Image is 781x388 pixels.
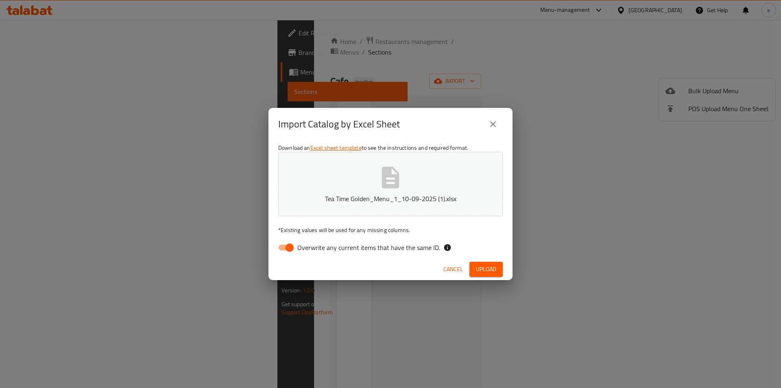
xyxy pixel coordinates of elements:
button: Upload [469,262,503,277]
p: Existing values will be used for any missing columns. [278,226,503,234]
a: Excel sheet template [310,142,362,153]
span: Cancel [443,264,463,274]
button: close [483,114,503,134]
svg: If the overwrite option isn't selected, then the items that match an existing ID will be ignored ... [443,243,452,252]
span: Upload [476,264,496,274]
div: Download an to see the instructions and required format. [268,140,513,259]
button: Tea Time Golden_Menu_1_10-09-2025 (1).xlsx [278,152,503,216]
h2: Import Catalog by Excel Sheet [278,118,400,131]
button: Cancel [440,262,466,277]
span: Overwrite any current items that have the same ID. [297,243,440,252]
p: Tea Time Golden_Menu_1_10-09-2025 (1).xlsx [291,194,490,204]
